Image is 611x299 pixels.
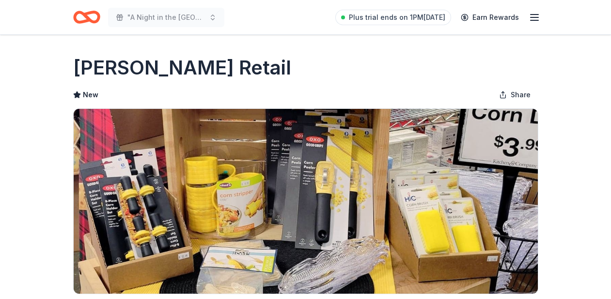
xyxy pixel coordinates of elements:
[511,89,531,101] span: Share
[83,89,98,101] span: New
[127,12,205,23] span: "A Night in the [GEOGRAPHIC_DATA]: The [PERSON_NAME] School Benefit Fundraiser"
[491,85,538,105] button: Share
[73,54,291,81] h1: [PERSON_NAME] Retail
[108,8,224,27] button: "A Night in the [GEOGRAPHIC_DATA]: The [PERSON_NAME] School Benefit Fundraiser"
[455,9,525,26] a: Earn Rewards
[74,109,538,294] img: Image for Calvert Retail
[349,12,445,23] span: Plus trial ends on 1PM[DATE]
[335,10,451,25] a: Plus trial ends on 1PM[DATE]
[73,6,100,29] a: Home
